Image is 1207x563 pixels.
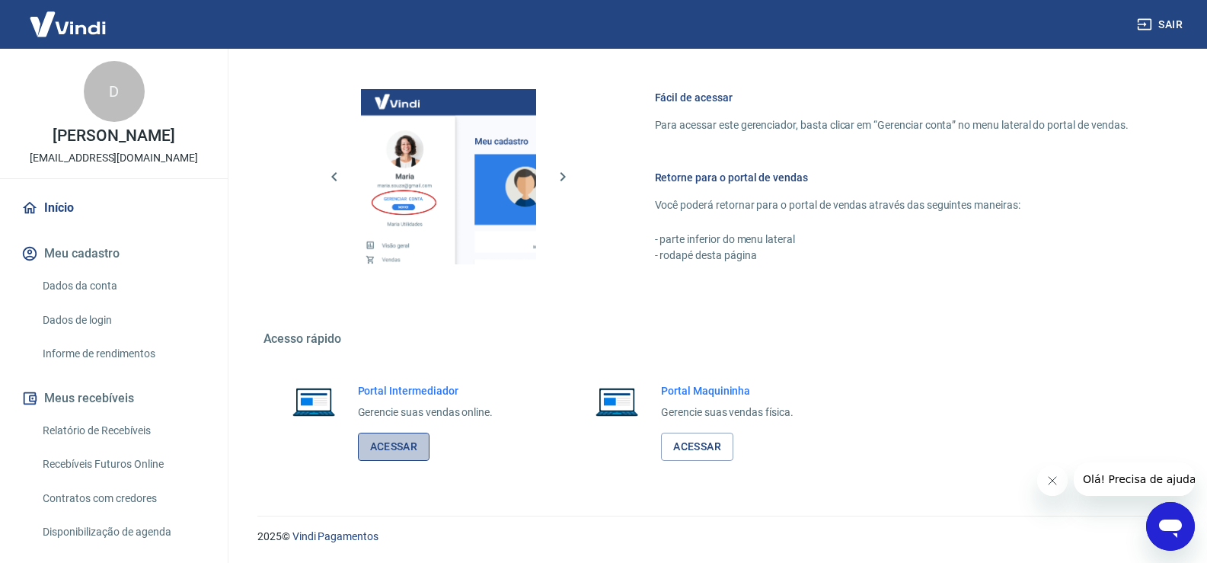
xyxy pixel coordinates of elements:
[263,331,1165,347] h5: Acesso rápido
[655,90,1129,105] h6: Fácil de acessar
[37,449,209,480] a: Recebíveis Futuros Online
[1134,11,1189,39] button: Sair
[37,338,209,369] a: Informe de rendimentos
[37,305,209,336] a: Dados de login
[37,415,209,446] a: Relatório de Recebíveis
[661,383,793,398] h6: Portal Maquininha
[1074,462,1195,496] iframe: Mensagem da empresa
[18,382,209,415] button: Meus recebíveis
[1146,502,1195,551] iframe: Botão para abrir a janela de mensagens
[358,433,430,461] a: Acessar
[661,433,733,461] a: Acessar
[53,128,174,144] p: [PERSON_NAME]
[257,529,1170,545] p: 2025 ©
[655,248,1129,264] p: - rodapé desta página
[661,405,793,421] p: Gerencie suas vendas física.
[18,1,117,47] img: Vindi
[37,483,209,514] a: Contratos com credores
[84,61,145,122] div: D
[655,117,1129,133] p: Para acessar este gerenciador, basta clicar em “Gerenciar conta” no menu lateral do portal de ven...
[292,530,378,542] a: Vindi Pagamentos
[361,89,536,264] img: Imagem da dashboard mostrando o botão de gerenciar conta na sidebar no lado esquerdo
[37,270,209,302] a: Dados da conta
[30,150,198,166] p: [EMAIL_ADDRESS][DOMAIN_NAME]
[358,383,493,398] h6: Portal Intermediador
[585,383,649,420] img: Imagem de um notebook aberto
[282,383,346,420] img: Imagem de um notebook aberto
[9,11,128,23] span: Olá! Precisa de ajuda?
[37,517,209,548] a: Disponibilização de agenda
[18,191,209,225] a: Início
[655,232,1129,248] p: - parte inferior do menu lateral
[655,170,1129,185] h6: Retorne para o portal de vendas
[18,237,209,270] button: Meu cadastro
[358,405,493,421] p: Gerencie suas vendas online.
[1037,465,1068,496] iframe: Fechar mensagem
[655,197,1129,213] p: Você poderá retornar para o portal de vendas através das seguintes maneiras:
